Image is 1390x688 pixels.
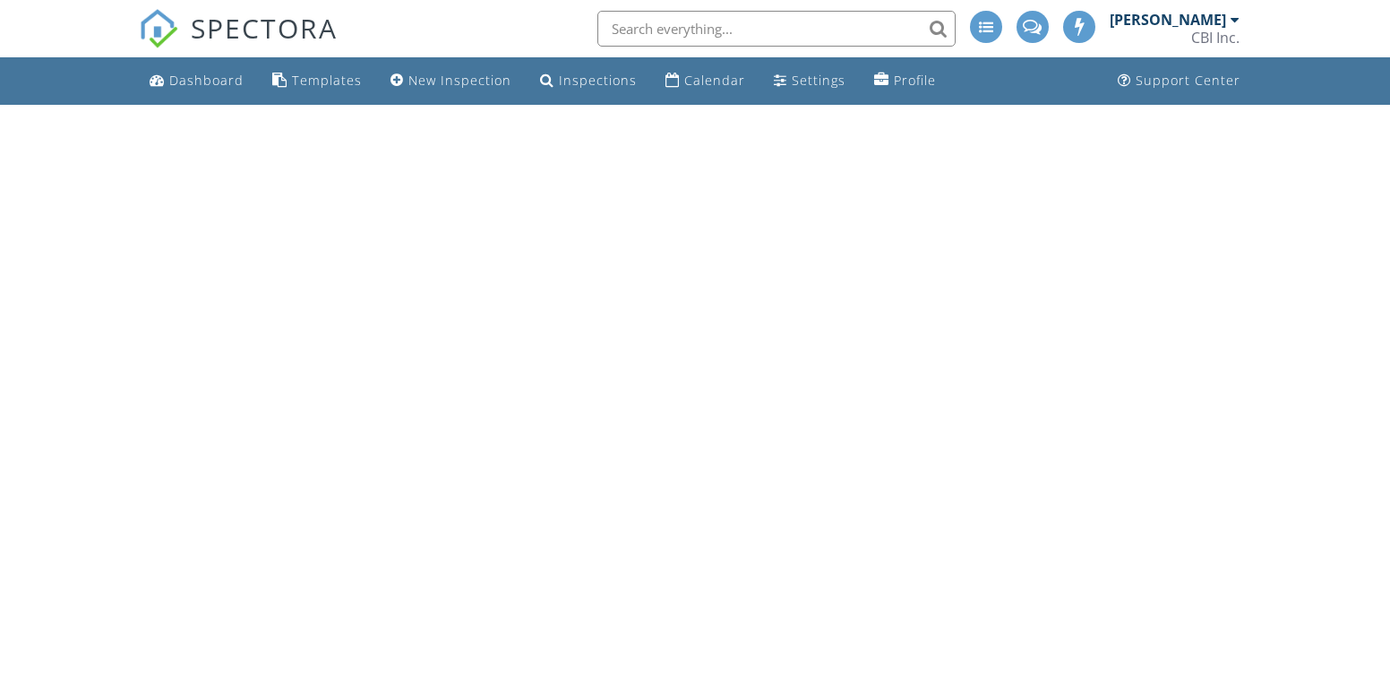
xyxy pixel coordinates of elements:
[1136,72,1240,89] div: Support Center
[142,64,251,98] a: Dashboard
[408,72,511,89] div: New Inspection
[767,64,853,98] a: Settings
[1111,64,1248,98] a: Support Center
[792,72,845,89] div: Settings
[559,72,637,89] div: Inspections
[867,64,943,98] a: Profile
[265,64,369,98] a: Templates
[597,11,956,47] input: Search everything...
[169,72,244,89] div: Dashboard
[383,64,519,98] a: New Inspection
[1110,11,1226,29] div: [PERSON_NAME]
[1191,29,1240,47] div: CBI Inc.
[139,9,178,48] img: The Best Home Inspection Software - Spectora
[533,64,644,98] a: Inspections
[191,9,338,47] span: SPECTORA
[684,72,745,89] div: Calendar
[139,24,338,62] a: SPECTORA
[894,72,936,89] div: Profile
[658,64,752,98] a: Calendar
[292,72,362,89] div: Templates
